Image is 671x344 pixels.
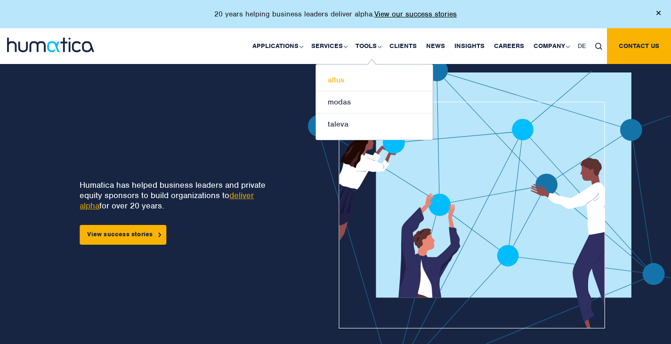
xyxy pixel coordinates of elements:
a: View success stories [80,225,166,245]
img: arrowicon [159,232,162,237]
span: DE [578,42,586,50]
a: Clients [385,28,421,64]
a: deliver alpha [80,190,254,211]
a: Contact us [607,28,671,64]
a: modas [316,91,433,113]
p: Humatica has helped business leaders and private equity sponsors to build organizations to for ov... [80,180,276,211]
a: Services [307,28,351,64]
a: taleva [316,113,433,135]
a: DE [573,28,590,64]
a: News [421,28,450,64]
img: logo [7,38,94,52]
a: altus [316,69,433,91]
a: Insights [450,28,489,64]
a: View our success stories [374,9,457,19]
a: Careers [489,28,529,64]
p: 20 years helping business leaders deliver alpha. [214,9,457,19]
a: Applications [248,28,307,64]
a: Tools [351,28,385,64]
img: search_icon [595,43,602,50]
a: Company [529,28,573,64]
